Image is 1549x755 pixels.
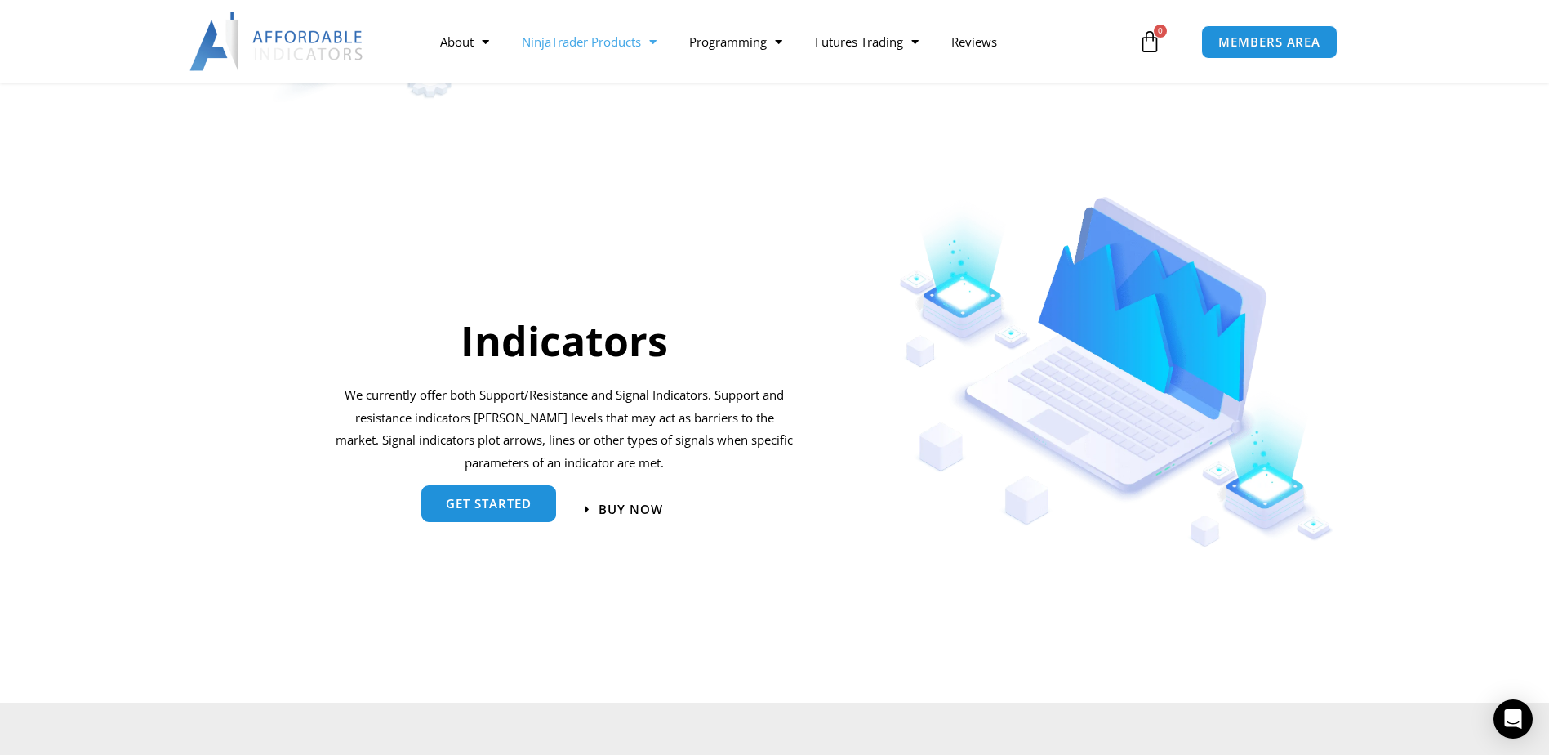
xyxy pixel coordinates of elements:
span: 0 [1154,25,1167,38]
a: Reviews [935,23,1013,60]
a: Programming [673,23,799,60]
span: Buy now [599,503,663,516]
img: LogoAI | Affordable Indicators – NinjaTrader [189,12,365,71]
nav: Menu [424,23,1134,60]
a: NinjaTrader Products [505,23,673,60]
div: Open Intercom Messenger [1493,699,1533,739]
a: Buy now [585,503,663,516]
a: MEMBERS AREA [1201,25,1338,59]
h2: Indicators [334,315,796,368]
span: get started [446,498,532,510]
a: Futures Trading [799,23,935,60]
a: About [424,23,505,60]
p: We currently offer both Support/Resistance and Signal Indicators. Support and resistance indicato... [334,384,796,475]
span: MEMBERS AREA [1218,36,1320,48]
img: Indicators 1 | Affordable Indicators – NinjaTrader [899,197,1334,547]
a: 0 [1114,18,1186,65]
a: get started [421,485,556,522]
